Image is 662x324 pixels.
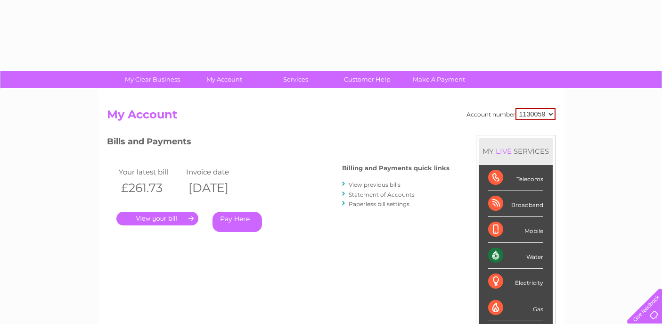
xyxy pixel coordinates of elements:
a: Make A Payment [400,71,478,88]
a: . [116,212,198,225]
a: Services [257,71,335,88]
a: Paperless bill settings [349,200,409,208]
div: MY SERVICES [479,138,553,165]
div: Gas [488,295,543,321]
a: My Clear Business [114,71,191,88]
h2: My Account [107,108,556,126]
th: £261.73 [116,178,184,198]
div: Telecoms [488,165,543,191]
h3: Bills and Payments [107,135,450,151]
div: LIVE [494,147,514,156]
a: View previous bills [349,181,400,188]
div: Mobile [488,217,543,243]
td: Your latest bill [116,166,184,178]
td: Invoice date [184,166,252,178]
th: [DATE] [184,178,252,198]
a: My Account [185,71,263,88]
a: Statement of Accounts [349,191,415,198]
div: Electricity [488,269,543,295]
div: Broadband [488,191,543,217]
a: Pay Here [212,212,262,232]
div: Account number [466,108,556,120]
div: Water [488,243,543,269]
a: Customer Help [328,71,406,88]
h4: Billing and Payments quick links [342,165,450,172]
